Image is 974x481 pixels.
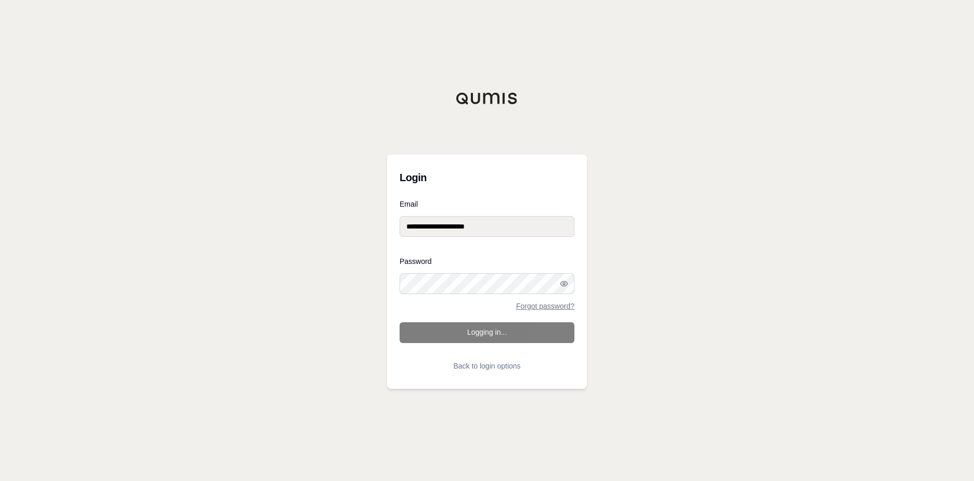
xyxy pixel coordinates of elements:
h3: Login [400,167,574,188]
label: Email [400,200,574,208]
img: Qumis [456,92,518,105]
button: Back to login options [400,356,574,376]
a: Forgot password? [516,302,574,310]
label: Password [400,258,574,265]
